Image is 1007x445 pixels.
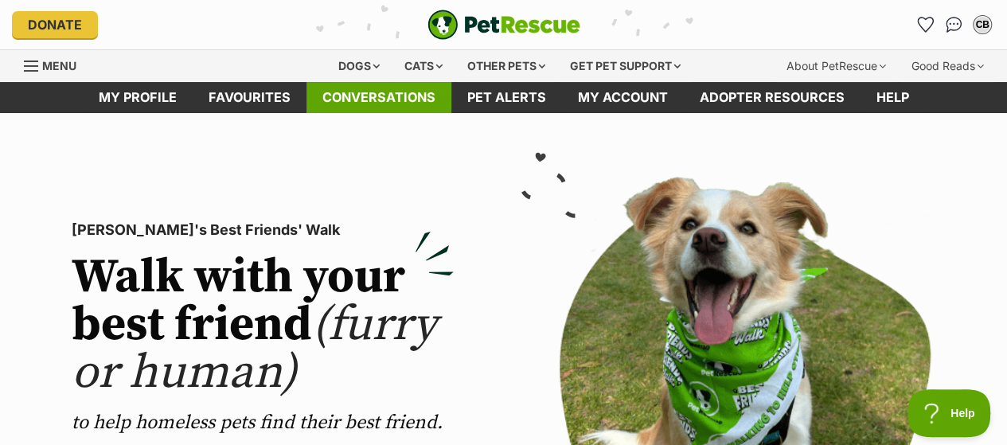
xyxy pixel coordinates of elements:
a: Adopter resources [684,82,861,113]
div: Cats [393,50,454,82]
a: Favourites [193,82,306,113]
a: My profile [83,82,193,113]
img: chat-41dd97257d64d25036548639549fe6c8038ab92f7586957e7f3b1b290dea8141.svg [946,17,962,33]
a: Pet alerts [451,82,562,113]
span: Menu [42,59,76,72]
button: My account [970,12,995,37]
a: My account [562,82,684,113]
a: conversations [306,82,451,113]
img: logo-e224e6f780fb5917bec1dbf3a21bbac754714ae5b6737aabdf751b685950b380.svg [427,10,580,40]
div: Dogs [327,50,391,82]
span: (furry or human) [72,295,437,403]
h2: Walk with your best friend [72,254,454,397]
a: Conversations [941,12,966,37]
div: Other pets [456,50,556,82]
p: [PERSON_NAME]'s Best Friends' Walk [72,219,454,241]
a: Favourites [912,12,938,37]
a: Donate [12,11,98,38]
div: Get pet support [559,50,692,82]
a: PetRescue [427,10,580,40]
p: to help homeless pets find their best friend. [72,410,454,435]
div: CB [974,17,990,33]
ul: Account quick links [912,12,995,37]
a: Menu [24,50,88,79]
iframe: Help Scout Beacon - Open [907,389,991,437]
a: Help [861,82,925,113]
div: Good Reads [900,50,995,82]
div: About PetRescue [775,50,897,82]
